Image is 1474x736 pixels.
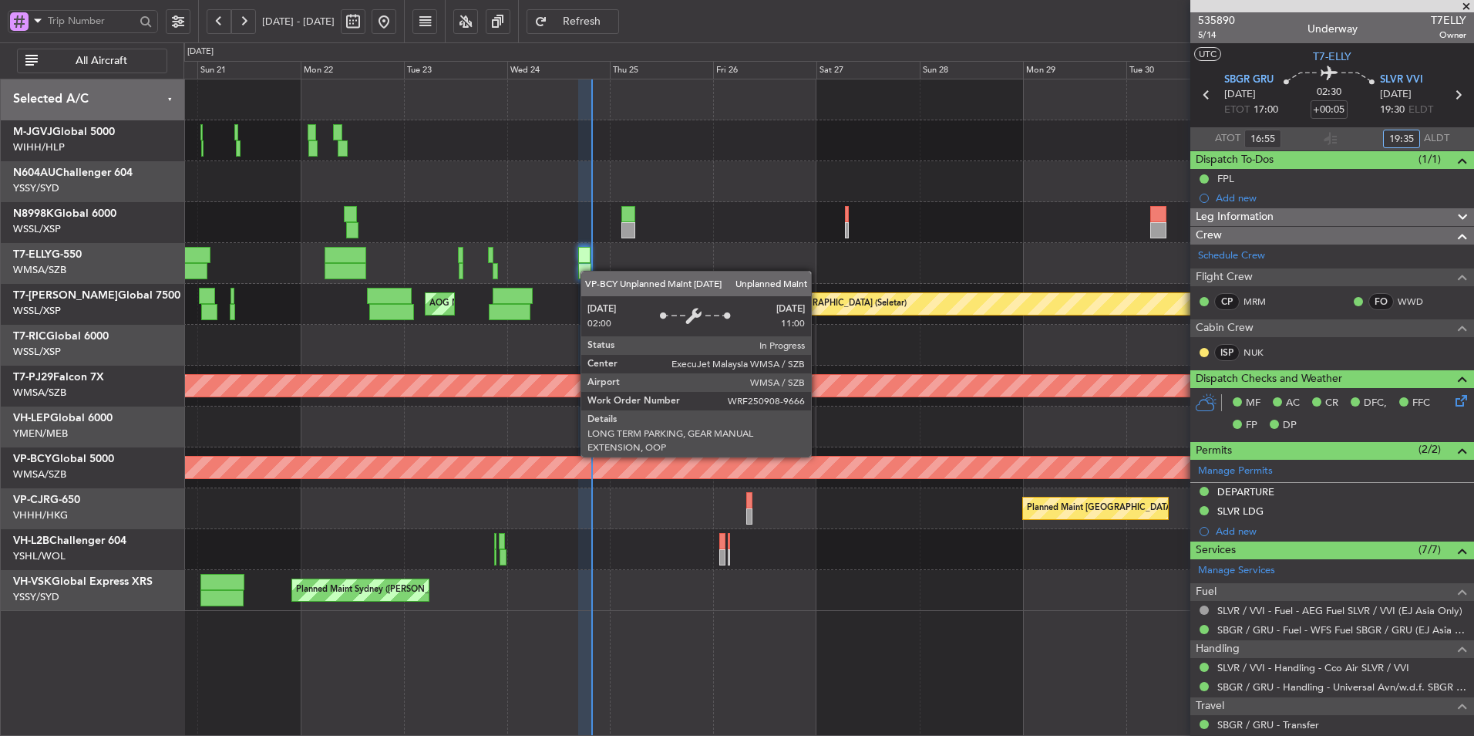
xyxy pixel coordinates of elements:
input: --:-- [1383,130,1420,148]
a: VH-VSKGlobal Express XRS [13,576,153,587]
span: ALDT [1424,131,1449,147]
a: T7-[PERSON_NAME]Global 7500 [13,290,180,301]
span: M-JGVJ [13,127,52,137]
a: N8998KGlobal 6000 [13,208,116,219]
a: YSSY/SYD [13,590,59,604]
span: VH-VSK [13,576,52,587]
span: (7/7) [1418,542,1441,558]
a: WIHH/HLP [13,140,65,154]
div: Planned Maint [GEOGRAPHIC_DATA] (Seletar) [725,292,907,316]
div: [DATE] [187,46,214,59]
a: NUK [1243,346,1278,360]
div: Add new [1216,191,1466,204]
a: WSSL/XSP [13,345,61,359]
a: T7-RICGlobal 6000 [13,331,109,342]
div: Thu 25 [610,61,713,79]
span: 19:30 [1380,103,1405,118]
a: Schedule Crew [1198,248,1265,264]
div: Fri 26 [713,61,816,79]
span: 17:00 [1254,103,1278,118]
span: T7ELLY [1431,12,1466,29]
div: Underway [1307,21,1358,37]
span: (1/1) [1418,151,1441,167]
a: WWD [1398,295,1432,309]
div: FPL [1217,172,1234,185]
input: --:-- [1244,130,1281,148]
a: T7-PJ29Falcon 7X [13,372,104,383]
div: Mon 22 [301,61,404,79]
span: Dispatch Checks and Weather [1196,370,1342,388]
div: FO [1368,293,1394,310]
span: Refresh [550,16,614,27]
a: YMEN/MEB [13,427,68,441]
a: Manage Services [1198,563,1275,579]
span: N8998K [13,208,54,219]
button: UTC [1194,47,1221,61]
div: Sat 27 [816,61,920,79]
span: MF [1246,396,1260,411]
span: DFC, [1364,396,1387,411]
a: WMSA/SZB [13,386,66,400]
span: Leg Information [1196,208,1274,226]
div: Planned Maint Sydney ([PERSON_NAME] Intl) [296,579,475,602]
div: CP [1214,293,1240,310]
span: Fuel [1196,583,1217,601]
span: Crew [1196,227,1222,245]
span: AC [1286,396,1300,411]
span: Travel [1196,697,1224,715]
span: Handling [1196,640,1240,658]
span: SBGR GRU [1224,73,1274,88]
span: T7-ELLY [13,249,52,260]
button: Refresh [527,9,619,34]
span: SLVR VVI [1380,73,1423,88]
span: Permits [1196,442,1232,460]
div: Tue 23 [404,61,507,79]
a: VH-L2BChallenger 604 [13,535,126,546]
span: FP [1246,418,1257,434]
a: N604AUChallenger 604 [13,167,133,178]
span: CR [1325,396,1338,411]
div: ISP [1214,344,1240,361]
div: AOG Maint London ([GEOGRAPHIC_DATA]) [429,292,602,316]
a: VP-CJRG-650 [13,495,80,505]
div: Wed 24 [507,61,611,79]
span: 535890 [1198,12,1235,29]
span: VP-CJR [13,495,50,505]
a: WMSA/SZB [13,468,66,481]
a: SLVR / VVI - Fuel - AEG Fuel SLVR / VVI (EJ Asia Only) [1217,604,1462,617]
span: T7-ELLY [1313,49,1351,65]
span: VH-L2B [13,535,49,546]
div: Tue 30 [1126,61,1230,79]
a: VH-LEPGlobal 6000 [13,413,113,424]
a: YSSY/SYD [13,181,59,195]
span: [DATE] - [DATE] [262,15,335,29]
span: 02:30 [1317,85,1341,100]
a: YSHL/WOL [13,549,66,563]
a: WSSL/XSP [13,222,61,236]
span: ETOT [1224,103,1250,118]
a: WMSA/SZB [13,263,66,277]
span: VP-BCY [13,454,52,464]
span: VH-LEP [13,413,50,424]
a: VP-BCYGlobal 5000 [13,454,114,464]
span: Services [1196,542,1236,559]
span: T7-[PERSON_NAME] [13,290,118,301]
span: (2/2) [1418,441,1441,457]
div: Planned Maint [GEOGRAPHIC_DATA] ([GEOGRAPHIC_DATA] Intl) [1027,497,1284,520]
span: Owner [1431,29,1466,42]
a: VHHH/HKG [13,508,68,522]
a: WSSL/XSP [13,304,61,318]
span: N604AU [13,167,56,178]
a: SBGR / GRU - Handling - Universal Avn/w.d.f. SBGR / GRU [1217,680,1466,694]
span: Dispatch To-Dos [1196,151,1274,169]
div: Sun 28 [920,61,1023,79]
span: Flight Crew [1196,268,1253,286]
a: MRM [1243,295,1278,309]
span: T7-RIC [13,331,46,342]
input: Trip Number [48,9,135,32]
button: All Aircraft [17,49,167,73]
div: Sun 21 [197,61,301,79]
span: [DATE] [1380,87,1412,103]
span: T7-PJ29 [13,372,53,383]
a: SLVR / VVI - Handling - Cco Air SLVR / VVI [1217,661,1409,674]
